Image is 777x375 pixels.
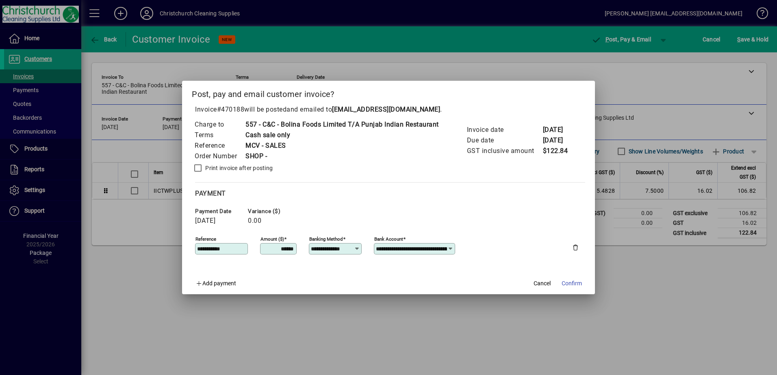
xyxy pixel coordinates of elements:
[245,130,439,140] td: Cash sale only
[467,125,543,135] td: Invoice date
[467,146,543,156] td: GST inclusive amount
[204,164,273,172] label: Print invoice after posting
[194,119,245,130] td: Charge to
[245,151,439,162] td: SHOP -
[217,106,245,113] span: #470188
[192,276,239,291] button: Add payment
[195,217,215,224] span: [DATE]
[332,106,440,113] b: [EMAIL_ADDRESS][DOMAIN_NAME]
[182,81,595,104] h2: Post, pay and email customer invoice?
[245,140,439,151] td: MCV - SALES
[194,130,245,140] td: Terms
[248,208,297,214] span: Variance ($)
[195,190,226,197] span: Payment
[245,119,439,130] td: 557 - C&C - Bolina Foods Limited T/A Punjab Indian Restaurant
[195,208,244,214] span: Payment date
[260,236,284,241] mat-label: Amount ($)
[534,279,551,288] span: Cancel
[192,105,585,114] p: Invoice will be posted .
[543,146,575,156] td: $122.84
[529,276,555,291] button: Cancel
[374,236,403,241] mat-label: Bank Account
[248,217,261,224] span: 0.00
[194,151,245,162] td: Order Number
[543,125,575,135] td: [DATE]
[543,135,575,146] td: [DATE]
[309,236,343,241] mat-label: Banking method
[286,106,440,113] span: and emailed to
[195,236,216,241] mat-label: Reference
[562,279,582,288] span: Confirm
[467,135,543,146] td: Due date
[202,280,236,287] span: Add payment
[558,276,585,291] button: Confirm
[194,140,245,151] td: Reference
